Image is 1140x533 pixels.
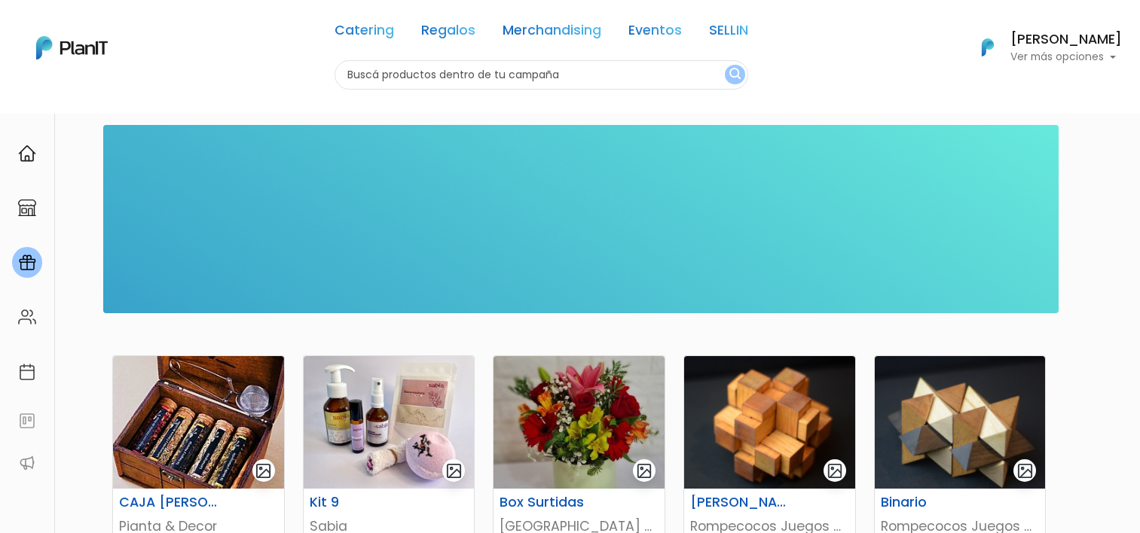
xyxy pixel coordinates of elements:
img: partners-52edf745621dab592f3b2c58e3bca9d71375a7ef29c3b500c9f145b62cc070d4.svg [18,454,36,472]
img: calendar-87d922413cdce8b2cf7b7f5f62616a5cf9e4887200fb71536465627b3292af00.svg [18,363,36,381]
img: thumb_rompecoco10.png [684,356,855,489]
a: Eventos [628,24,682,42]
h6: Kit 9 [301,495,418,510]
a: Merchandising [503,24,601,42]
img: thumb_flowers.jpeg [494,356,665,489]
img: gallery-light [255,462,272,480]
img: marketplace-4ceaa7011d94191e9ded77b95e3339b90024bf715f7c57f8cf31f2d8c509eaba.svg [18,199,36,217]
img: campaigns-02234683943229c281be62815700db0a1741e53638e28bf9629b52c665b00959.svg [18,254,36,272]
img: PlanIt Logo [36,36,108,59]
img: gallery-light [1016,462,1034,480]
img: gallery-light [636,462,653,480]
a: Catering [335,24,394,42]
img: thumb_KIT_9.jpg [304,356,475,489]
p: Ver más opciones [1010,52,1122,62]
a: Regalos [421,24,475,42]
a: SELLIN [709,24,748,42]
h6: CAJA [PERSON_NAME] CON INFUSIONES [110,495,228,510]
img: people-662611757002400ad9ed0e3c099ab2801c6687ba6c219adb57efc949bc21e19d.svg [18,308,36,326]
img: home-e721727adea9d79c4d83392d1f703f7f8bce08238fde08b1acbfd93340b81755.svg [18,145,36,163]
input: Buscá productos dentro de tu campaña [335,60,748,90]
h6: [PERSON_NAME] [681,495,799,510]
img: gallery-light [827,462,844,480]
h6: Binario [872,495,989,510]
img: feedback-78b5a0c8f98aac82b08bfc38622c3050aee476f2c9584af64705fc4e61158814.svg [18,412,36,430]
img: thumb_rompecoco8.jpeg [875,356,1046,489]
img: gallery-light [445,462,463,480]
h6: Box Surtidas [491,495,608,510]
h6: [PERSON_NAME] [1010,33,1122,47]
img: PlanIt Logo [971,31,1004,64]
img: search_button-432b6d5273f82d61273b3651a40e1bd1b912527efae98b1b7a1b2c0702e16a8d.svg [729,68,741,82]
img: thumb_WhatsApp_Image_2021-08-26_at_14.47.29_portada.jpeg [113,356,284,489]
button: PlanIt Logo [PERSON_NAME] Ver más opciones [962,28,1122,67]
